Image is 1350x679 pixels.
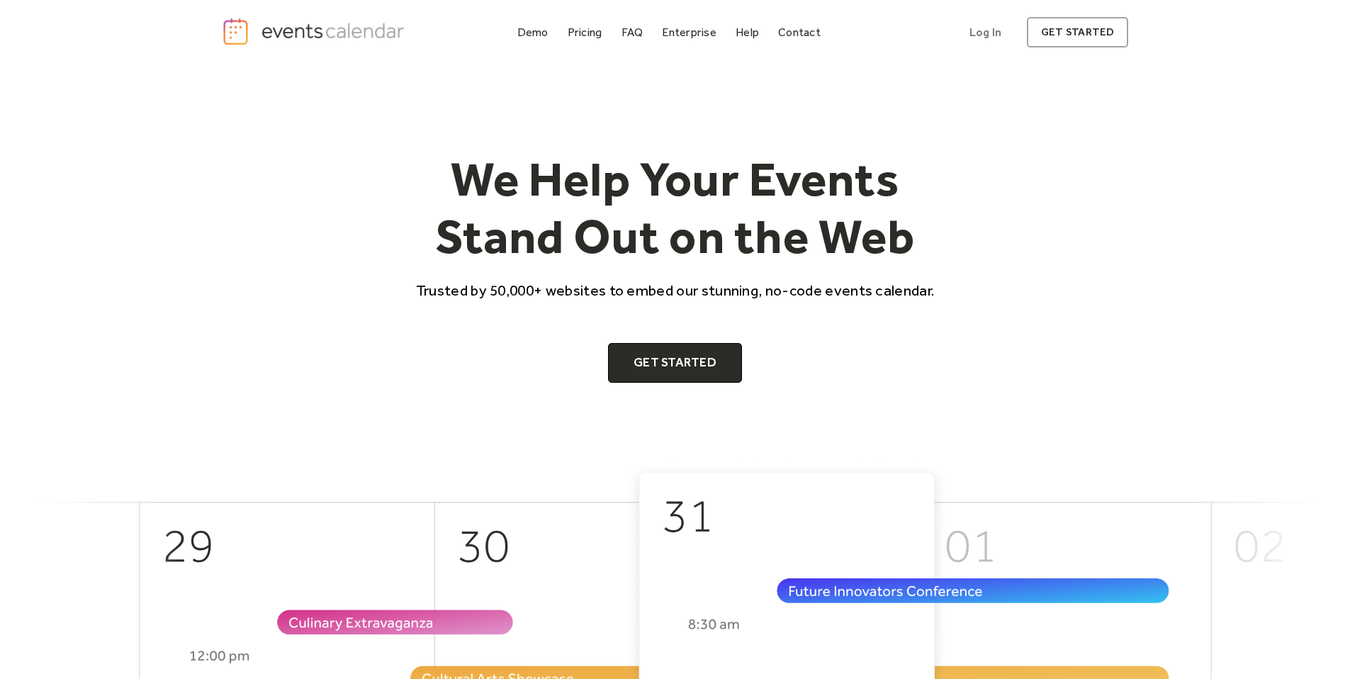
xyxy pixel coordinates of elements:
a: Enterprise [656,23,721,42]
a: Log In [955,17,1016,47]
h1: We Help Your Events Stand Out on the Web [403,150,947,266]
a: Get Started [608,343,742,383]
a: FAQ [616,23,649,42]
a: Pricing [562,23,608,42]
a: Help [730,23,765,42]
a: Contact [772,23,826,42]
div: Pricing [568,28,602,36]
div: Contact [778,28,821,36]
div: Enterprise [662,28,716,36]
a: home [222,17,409,46]
div: Help [736,28,759,36]
a: get started [1027,17,1128,47]
div: FAQ [621,28,643,36]
p: Trusted by 50,000+ websites to embed our stunning, no-code events calendar. [403,280,947,301]
div: Demo [517,28,549,36]
a: Demo [512,23,554,42]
